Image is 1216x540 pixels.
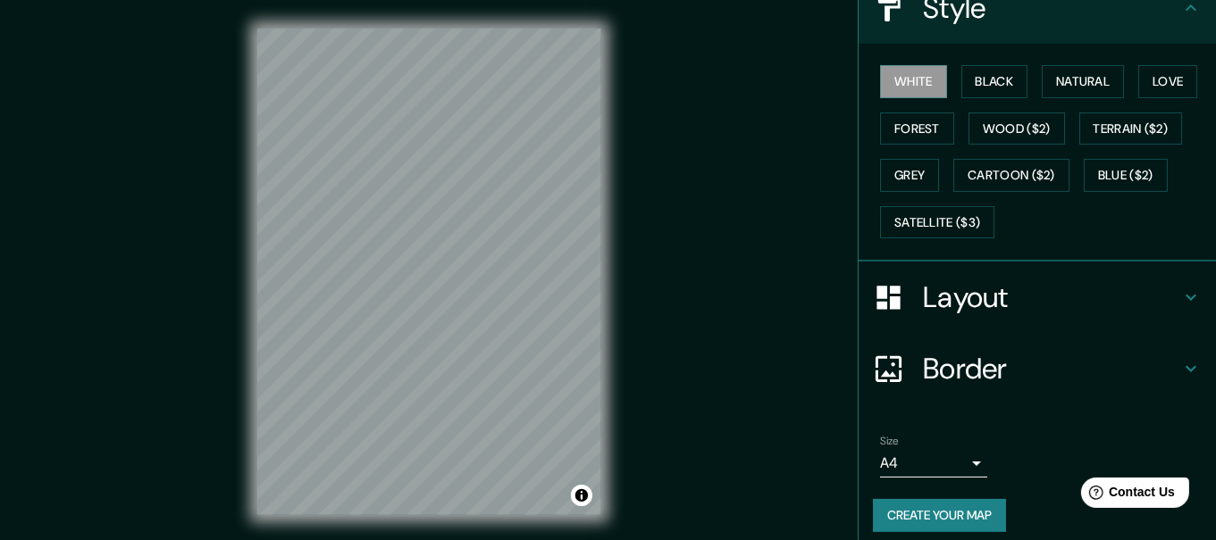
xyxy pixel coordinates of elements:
button: Love [1138,65,1197,98]
canvas: Map [257,29,601,515]
button: White [880,65,947,98]
button: Wood ($2) [969,112,1065,145]
button: Black [961,65,1028,98]
button: Blue ($2) [1084,159,1168,192]
h4: Layout [923,279,1180,315]
button: Grey [880,159,939,192]
button: Toggle attribution [571,485,592,506]
h4: Border [923,351,1180,386]
button: Forest [880,112,954,145]
button: Create your map [873,499,1006,532]
div: Layout [859,262,1216,333]
div: A4 [880,449,987,478]
label: Size [880,434,899,449]
button: Cartoon ($2) [953,159,1069,192]
button: Satellite ($3) [880,206,994,239]
button: Natural [1042,65,1124,98]
iframe: Help widget launcher [1057,470,1196,520]
button: Terrain ($2) [1079,112,1183,145]
div: Border [859,333,1216,404]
